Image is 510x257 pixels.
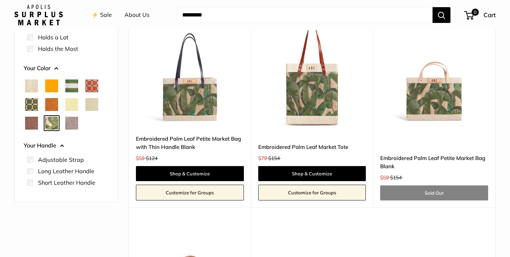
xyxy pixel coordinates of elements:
img: Apolis: Surplus Market [14,5,63,25]
button: Taupe [65,117,78,130]
a: Embroidered Palm Leaf Market Tote [258,143,366,151]
input: Search... [176,7,433,23]
a: 0 Cart [465,9,496,21]
span: $124 [146,155,157,161]
img: Embroidered Palm Leaf Market Tote [258,20,366,127]
img: description_Each bag takes 8-hours to handcraft thanks to our artisan cooperative. [380,20,488,127]
button: Your Color [24,63,108,74]
span: 0 [472,9,479,16]
button: Chenille Window Sage [25,98,38,111]
button: Mustang [25,117,38,130]
button: Daisy [65,98,78,111]
a: About Us [124,10,150,20]
span: $154 [268,155,280,161]
a: Embroidered Palm Leaf Petite Market Bag with Thin Handle Blank [136,135,244,151]
span: Cart [483,11,496,19]
button: Orange [45,79,58,92]
label: Holds the Most [38,44,78,53]
a: Customize for Groups [258,185,366,200]
a: Embroidered Palm Leaf Petite Market Bag Blank [380,154,488,171]
span: $79 [258,155,267,161]
button: Natural [25,79,38,92]
span: $59 [136,155,145,161]
a: Shop & Customize [258,166,366,181]
a: description_Each bag takes 8-hours to handcraft thanks to our artisan cooperative.Embroidered Pal... [380,20,488,127]
button: Search [433,7,450,23]
span: $59 [380,174,389,181]
button: Mint Sorbet [85,98,98,111]
label: Adjustable Strap [38,155,84,164]
button: Court Green [65,79,78,92]
button: Cognac [45,98,58,111]
a: Sold Out [380,185,488,200]
button: Your Handle [24,140,108,151]
label: Short Leather Handle [38,178,95,187]
span: $154 [390,174,402,181]
a: Customize for Groups [136,185,244,200]
button: Chenille Window Brick [85,79,98,92]
img: description_Each bag takes 8-hours to handcraft thanks to our artisan cooperative. [136,20,244,127]
label: Holds a Lot [38,33,69,42]
a: Shop & Customize [136,166,244,181]
button: Palm Leaf [45,117,58,130]
a: description_Each bag takes 8-hours to handcraft thanks to our artisan cooperative.description_A m... [136,20,244,127]
a: ⚡️ Sale [91,10,112,20]
a: Embroidered Palm Leaf Market Totedescription_A multi-layered motif with eight varying thread colors. [258,20,366,127]
label: Long Leather Handle [38,167,94,175]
